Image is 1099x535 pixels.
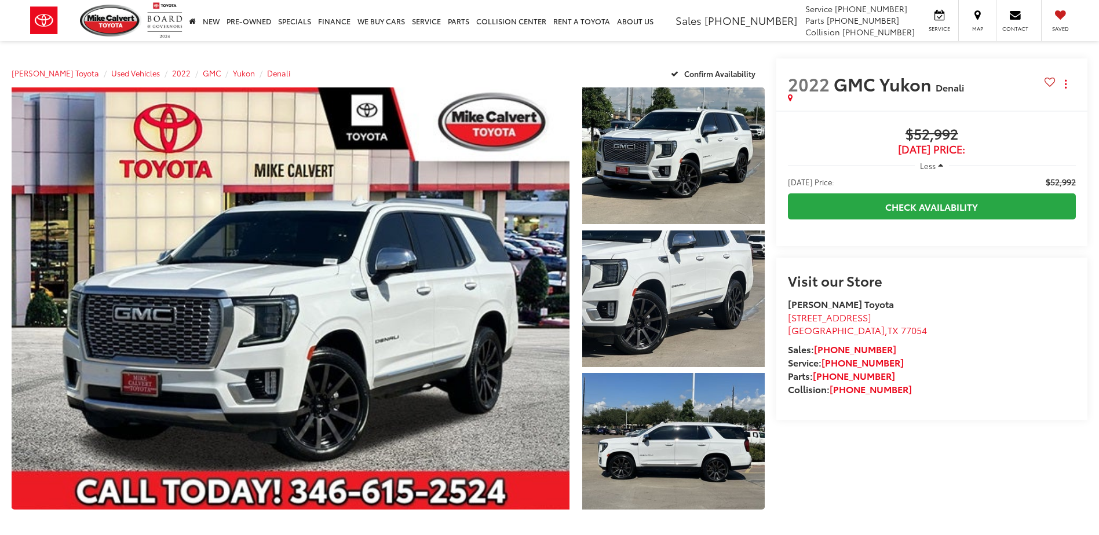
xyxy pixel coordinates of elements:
span: Less [920,160,936,171]
span: $52,992 [788,126,1076,144]
a: Yukon [233,68,255,78]
span: dropdown dots [1065,79,1067,89]
span: Denali [936,80,964,94]
span: Collision [805,26,840,38]
button: Actions [1056,74,1076,94]
span: GMC Yukon [834,71,936,96]
a: Expand Photo 3 [582,373,764,510]
span: Service [805,3,833,14]
a: Expand Photo 2 [582,230,764,367]
span: Confirm Availability [684,68,755,79]
span: [PHONE_NUMBER] [842,26,915,38]
a: [PHONE_NUMBER] [830,382,912,395]
strong: Parts: [788,369,895,382]
a: [PHONE_NUMBER] [821,356,904,369]
a: Used Vehicles [111,68,160,78]
span: [STREET_ADDRESS] [788,310,871,324]
span: [DATE] Price: [788,176,834,188]
span: Map [965,25,990,32]
strong: Sales: [788,342,896,356]
a: [STREET_ADDRESS] [GEOGRAPHIC_DATA],TX 77054 [788,310,927,337]
span: Sales [676,13,702,28]
a: GMC [203,68,221,78]
span: Service [926,25,952,32]
img: 2022 GMC Yukon Denali [580,229,766,368]
span: Parts [805,14,824,26]
img: Mike Calvert Toyota [80,5,141,36]
h2: Visit our Store [788,273,1076,288]
button: Confirm Availability [664,63,765,83]
span: [DATE] Price: [788,144,1076,155]
a: [PHONE_NUMBER] [813,369,895,382]
img: 2022 GMC Yukon Denali [580,86,766,225]
span: Contact [1002,25,1028,32]
a: Expand Photo 1 [582,87,764,224]
a: [PHONE_NUMBER] [814,342,896,356]
span: [PHONE_NUMBER] [704,13,797,28]
span: [GEOGRAPHIC_DATA] [788,323,885,336]
img: 2022 GMC Yukon Denali [580,372,766,511]
span: 77054 [901,323,927,336]
img: 2022 GMC Yukon Denali [6,85,575,512]
a: Denali [267,68,290,78]
a: Expand Photo 0 [12,87,569,510]
strong: Collision: [788,382,912,395]
a: [PERSON_NAME] Toyota [12,68,99,78]
span: $52,992 [1046,176,1076,188]
span: , [788,323,927,336]
span: 2022 [788,71,830,96]
a: Check Availability [788,193,1076,219]
span: [PHONE_NUMBER] [835,3,907,14]
button: Less [915,155,950,176]
a: 2022 [172,68,191,78]
span: TX [888,323,899,336]
span: [PHONE_NUMBER] [827,14,899,26]
strong: Service: [788,356,904,369]
strong: [PERSON_NAME] Toyota [788,297,894,310]
span: Saved [1047,25,1073,32]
